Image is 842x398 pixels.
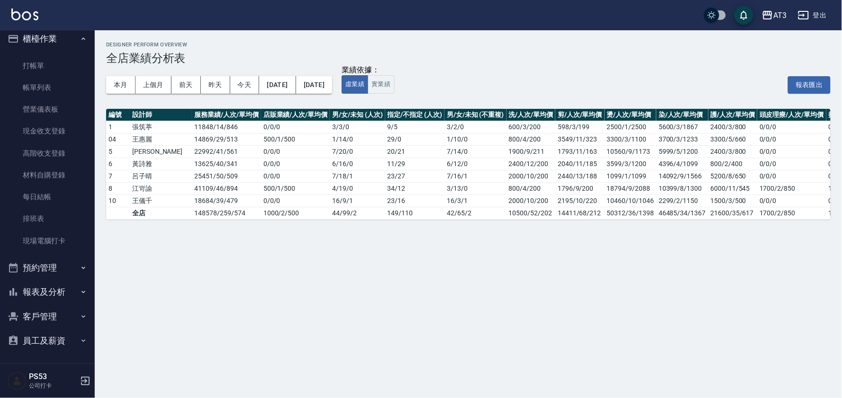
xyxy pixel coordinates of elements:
button: 報表及分析 [4,280,91,304]
td: 10560/9/1173 [605,145,656,158]
button: 虛業績 [342,75,368,94]
th: 染/人次/單均價 [656,109,708,121]
a: 現場電腦打卡 [4,230,91,252]
td: 1000 / 2 / 500 [261,207,330,219]
th: 店販業績/人次/單均價 [261,109,330,121]
td: 18794/9/2088 [605,182,656,195]
td: 呂子晴 [130,170,192,182]
td: 1500/3/500 [708,195,758,207]
td: 21600/35/617 [708,207,758,219]
td: 0 / 0 / 0 [261,121,330,133]
a: 營業儀表板 [4,98,91,120]
td: 王惠麗 [130,133,192,145]
button: 本月 [106,76,136,94]
button: 今天 [230,76,260,94]
td: 500 / 1 / 500 [261,133,330,145]
td: 5200/8/650 [708,170,758,182]
a: 高階收支登錄 [4,142,91,164]
td: 2000/10/200 [507,170,556,182]
td: 王儀千 [130,195,192,207]
td: 4 / 19 / 0 [330,182,385,195]
td: 0/0/0 [757,158,826,170]
div: 業績依據： [342,65,394,75]
td: 29 / 0 [385,133,444,145]
a: 材料自購登錄 [4,164,91,186]
td: 44 / 99 / 2 [330,207,385,219]
td: 11848 / 14 / 846 [192,121,261,133]
td: 全店 [130,207,192,219]
td: 800/2/400 [708,158,758,170]
th: 男/女/未知 (人次) [330,109,385,121]
td: 0 / 0 / 0 [261,158,330,170]
td: 2440/13/188 [555,170,605,182]
button: 櫃檯作業 [4,27,91,51]
td: 7 / 14 / 0 [444,145,506,158]
td: 1796/9/200 [555,182,605,195]
td: 1 / 14 / 0 [330,133,385,145]
td: 1793/11/163 [555,145,605,158]
td: 6000/11/545 [708,182,758,195]
td: 20 / 21 [385,145,444,158]
td: 0/0/0 [757,121,826,133]
button: 客戶管理 [4,304,91,329]
td: 0 / 0 / 0 [261,145,330,158]
td: 2195/10/220 [555,195,605,207]
th: 設計師 [130,109,192,121]
td: 1099/1/1099 [605,170,656,182]
button: 登出 [794,7,831,24]
th: 剪/人次/單均價 [555,109,605,121]
h2: Designer Perform Overview [106,42,831,48]
a: 排班表 [4,208,91,230]
td: 22992 / 41 / 561 [192,145,261,158]
td: 50312/36/1398 [605,207,656,219]
td: 3 / 13 / 0 [444,182,506,195]
td: 14869 / 29 / 513 [192,133,261,145]
img: Logo [11,9,38,20]
button: 預約管理 [4,256,91,280]
td: 2400/3/800 [708,145,758,158]
td: 0 / 0 / 0 [261,195,330,207]
td: 14092/9/1566 [656,170,708,182]
button: [DATE] [259,76,296,94]
a: 現金收支登錄 [4,120,91,142]
td: 1 [106,121,130,133]
td: 5600/3/1867 [656,121,708,133]
td: 3700/3/1233 [656,133,708,145]
th: 燙/人次/單均價 [605,109,656,121]
th: 護/人次/單均價 [708,109,758,121]
td: 2040/11/185 [555,158,605,170]
td: 3599/3/1200 [605,158,656,170]
a: 每日結帳 [4,186,91,208]
td: 9 / 5 [385,121,444,133]
td: 2500/1/2500 [605,121,656,133]
td: 6 / 16 / 0 [330,158,385,170]
button: 員工及薪資 [4,328,91,353]
img: Person [8,371,27,390]
td: 3300/3/1100 [605,133,656,145]
td: 0/0/0 [757,133,826,145]
td: 黃詩雅 [130,158,192,170]
td: 149 / 110 [385,207,444,219]
td: 2400/3/800 [708,121,758,133]
td: 7 / 18 / 1 [330,170,385,182]
button: 昨天 [201,76,230,94]
td: 0/0/0 [757,145,826,158]
td: 800/4/200 [507,133,556,145]
button: AT3 [758,6,790,25]
button: 報表匯出 [788,76,831,94]
td: 1700/2/850 [757,182,826,195]
td: 11 / 29 [385,158,444,170]
button: 前天 [172,76,201,94]
td: 8 [106,182,130,195]
td: 1 / 10 / 0 [444,133,506,145]
td: 600/3/200 [507,121,556,133]
button: save [734,6,753,25]
td: 18684 / 39 / 479 [192,195,261,207]
td: 16 / 3 / 1 [444,195,506,207]
th: 洗/人次/單均價 [507,109,556,121]
th: 編號 [106,109,130,121]
a: 帳單列表 [4,77,91,98]
th: 指定/不指定 (人次) [385,109,444,121]
a: 報表匯出 [788,80,831,88]
td: 800/4/200 [507,182,556,195]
